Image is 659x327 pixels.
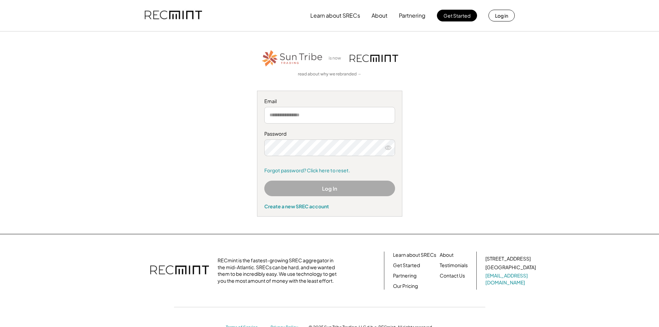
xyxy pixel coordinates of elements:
div: RECmint is the fastest-growing SREC aggregator in the mid-Atlantic. SRECs can be hard, and we wan... [218,257,340,284]
a: Testimonials [440,262,468,269]
a: About [440,252,454,258]
a: Our Pricing [393,283,418,290]
a: Get Started [393,262,420,269]
button: About [372,9,387,22]
div: [STREET_ADDRESS] [485,255,531,262]
div: [GEOGRAPHIC_DATA] [485,264,536,271]
a: Forgot password? Click here to reset. [264,167,395,174]
div: Password [264,130,395,137]
div: is now [327,55,346,61]
a: [EMAIL_ADDRESS][DOMAIN_NAME] [485,272,537,286]
button: Partnering [399,9,425,22]
a: read about why we rebranded → [298,71,361,77]
a: Contact Us [440,272,465,279]
a: Learn about SRECs [393,252,436,258]
img: recmint-logotype%403x.png [145,4,202,27]
img: recmint-logotype%403x.png [150,258,209,283]
button: Learn about SRECs [310,9,360,22]
button: Log In [264,181,395,196]
img: recmint-logotype%403x.png [350,55,398,62]
button: Get Started [437,10,477,21]
div: Create a new SREC account [264,203,395,209]
button: Log in [488,10,515,21]
a: Partnering [393,272,417,279]
div: Email [264,98,395,105]
img: STT_Horizontal_Logo%2B-%2BColor.png [261,49,323,68]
